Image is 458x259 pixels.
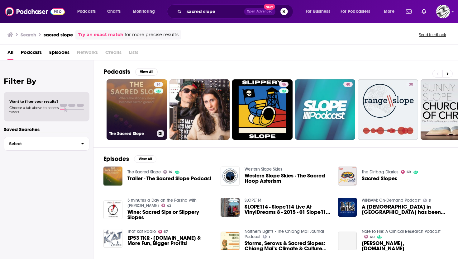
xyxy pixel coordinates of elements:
a: 5 minutes a Day on the Parsha with Yiddy Klein [127,198,197,208]
a: Storms, Serows & Sacred Slopes: Chiang Mai’s Climate & Culture Clash [245,241,331,251]
button: View All [135,68,158,76]
a: 14 [154,82,163,87]
span: 69 [407,171,411,173]
a: Episodes [49,47,69,60]
span: for more precise results [125,31,179,38]
span: Choose a tab above to access filters. [9,106,59,114]
a: 46 [232,79,293,140]
span: Want to filter your results? [9,99,59,104]
a: A church in Park Slope has been robbed of a $2 million sacred object. Police are looking for the ... [362,204,448,215]
span: For Business [306,7,330,16]
span: 1 [269,236,270,238]
span: Networks [77,47,98,60]
span: 14 [156,82,160,88]
a: 30 [406,82,416,87]
button: Show profile menu [436,5,450,18]
img: Storms, Serows & Sacred Slopes: Chiang Mai’s Climate & Culture Clash [221,232,240,251]
img: Wine: Sacred Sips or Slippery Slopes [103,200,122,219]
a: EpisodesView All [103,155,156,163]
a: Note to File: A Clinical Research Podcast [362,229,441,234]
span: New [264,4,275,10]
p: Saved Searches [4,126,89,132]
a: Wine: Sacred Sips or Slippery Slopes [127,210,213,220]
span: 14 [169,171,172,173]
img: Western Slope Skies - The Sacred Hoop Asterism [221,167,240,186]
a: 14The Sacred Slope [107,79,167,140]
span: [PERSON_NAME], [DOMAIN_NAME] [362,241,448,251]
a: The Dirtbag Diaries [362,169,398,175]
span: All [7,47,13,60]
a: Show notifications dropdown [419,6,429,17]
span: Credits [105,47,122,60]
h3: sacred slope [44,32,73,38]
span: Lists [129,47,138,60]
button: Send feedback [417,32,448,37]
a: 43 [161,204,172,207]
button: open menu [73,7,104,16]
span: EP53 TKR - [DOMAIN_NAME] & More Fun, Bigger Profits! [127,235,213,246]
a: 14 [163,170,173,174]
a: Western Slope Skies - The Sacred Hoop Asterism [245,173,331,184]
div: Search podcasts, credits, & more... [173,4,299,19]
a: Ethan Seville, Slope.io [362,241,448,251]
h3: The Sacred Slope [109,131,154,136]
span: Open Advanced [247,10,273,13]
span: Monitoring [133,7,155,16]
a: 46 [279,82,289,87]
a: Sacred Slopes [362,176,397,181]
a: A church in Park Slope has been robbed of a $2 million sacred object. Police are looking for the ... [338,198,357,217]
a: Podcasts [21,47,42,60]
span: More [384,7,394,16]
span: 40 [370,236,375,238]
a: Sacred Slopes [338,167,357,186]
a: 1 [263,235,270,238]
a: 30 [358,79,418,140]
a: 3 [423,199,431,202]
a: Charts [103,7,124,16]
h2: Episodes [103,155,129,163]
a: 40 [343,82,353,87]
a: That Kat Radio [127,229,156,234]
span: 43 [167,205,171,207]
button: open menu [379,7,402,16]
span: 67 [164,230,168,233]
button: View All [134,155,156,163]
span: Logged in as OriginalStrategies [436,5,450,18]
img: User Profile [436,5,450,18]
a: SLOPE114 - Slope114 Live At VinylDreams 8 - 2015 - 01 Slope114 Live At VinylDreams 8 - 2015 [245,204,331,215]
img: EP53 TKR - Slope.io & More Fun, Bigger Profits! [103,229,122,248]
a: 40 [364,235,375,238]
a: The Sacred Slope [127,169,161,175]
a: Ethan Seville, Slope.io [338,232,357,251]
a: Trailer - The Sacred Slope Podcast [127,176,211,181]
img: Trailer - The Sacred Slope Podcast [103,167,122,186]
a: 69 [401,170,411,174]
h2: Filter By [4,77,89,86]
button: open menu [128,7,163,16]
img: Podchaser - Follow, Share and Rate Podcasts [5,6,65,17]
img: SLOPE114 - Slope114 Live At VinylDreams 8 - 2015 - 01 Slope114 Live At VinylDreams 8 - 2015 [221,198,240,217]
span: A [DEMOGRAPHIC_DATA] in [GEOGRAPHIC_DATA] has been robbed of a $2 million sacred object. Police a... [362,204,448,215]
span: 40 [346,82,350,88]
input: Search podcasts, credits, & more... [184,7,244,16]
button: open menu [336,7,379,16]
span: Podcasts [77,7,96,16]
span: Select [4,142,76,146]
a: 40 [295,79,355,140]
span: For Podcasters [341,7,370,16]
span: 3 [429,199,431,202]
